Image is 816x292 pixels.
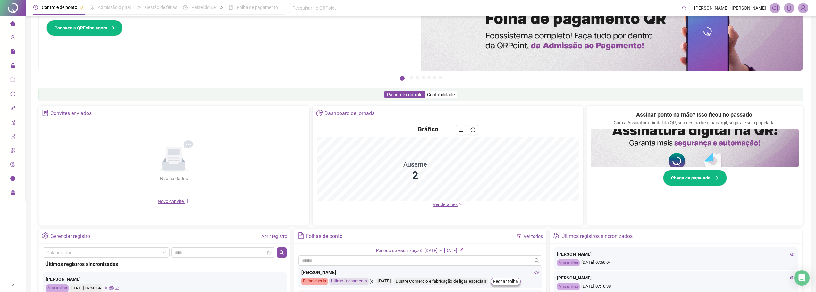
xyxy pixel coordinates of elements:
span: user-add [10,32,15,45]
span: send [370,278,374,285]
div: [PERSON_NAME] [557,251,795,258]
span: download [458,127,464,132]
p: Com a Assinatura Digital da QR, sua gestão fica mais ágil, segura e sem papelada. [614,119,776,126]
span: reload [470,127,475,132]
span: Novo convite [158,199,190,204]
span: dollar [10,159,15,172]
span: eye [790,276,795,280]
div: [PERSON_NAME] [301,269,539,276]
span: file [10,46,15,59]
span: filter [517,234,521,238]
span: Ver detalhes [433,202,458,207]
span: arrow-right [110,26,114,30]
button: Chega de papelada! [663,170,727,186]
div: Não há dados [144,175,203,182]
span: arrow-right [714,176,719,180]
span: Controle de ponto [42,5,77,10]
span: right [11,282,15,287]
div: Folha aberta [301,278,328,285]
span: Contabilidade [427,92,455,97]
button: Fechar folha [491,278,521,285]
span: file-text [298,232,304,239]
div: [PERSON_NAME] [557,274,795,281]
div: App online [557,259,580,267]
span: search [279,250,284,255]
span: edit [460,248,464,252]
div: App online [557,283,580,290]
span: Gestão de férias [145,5,177,10]
span: export [10,74,15,87]
span: sync [10,88,15,101]
span: notification [772,5,778,11]
img: 70268 [798,3,808,13]
span: Chega de papelada! [671,174,712,181]
span: dashboard [183,5,188,10]
div: Período de visualização: [376,247,422,254]
button: Conheça a QRFolha agora [46,20,122,36]
span: gift [10,187,15,200]
span: edit [115,286,119,290]
span: eye [790,252,795,256]
div: Open Intercom Messenger [794,270,810,286]
div: [DATE] [376,278,392,285]
span: Folha de pagamento [237,5,278,10]
button: 3 [416,76,419,79]
span: Admissão digital [98,5,131,10]
span: info-circle [10,173,15,186]
div: - [440,247,442,254]
span: home [10,18,15,31]
span: lock [10,60,15,73]
span: pie-chart [316,110,323,116]
span: clock-circle [33,5,38,10]
div: Convites enviados [50,108,92,119]
button: 7 [439,76,442,79]
div: Folhas de ponto [306,231,342,242]
span: setting [42,232,49,239]
button: 4 [422,76,425,79]
button: 6 [433,76,436,79]
h2: Assinar ponto na mão? Isso ficou no passado! [636,110,754,119]
span: Painel do DP [191,5,216,10]
div: Dashboard de jornada [324,108,375,119]
span: api [10,103,15,115]
div: Dustre Comercio e fabricação de ligas especiais [394,278,488,285]
div: Últimos registros sincronizados [45,260,284,268]
div: Gerenciar registro [50,231,90,242]
span: [PERSON_NAME] - [PERSON_NAME] [694,4,766,12]
div: [DATE] [444,247,457,254]
div: [DATE] [425,247,438,254]
span: solution [10,131,15,144]
div: Último fechamento [329,278,369,285]
span: Painel de controle [387,92,422,97]
span: plus [185,198,190,204]
span: solution [42,110,49,116]
span: pushpin [219,6,223,10]
a: Ver todos [524,234,543,239]
span: bell [786,5,792,11]
a: Abrir registro [261,234,287,239]
span: search [534,258,540,263]
button: 5 [427,76,431,79]
div: [PERSON_NAME] [46,276,283,283]
span: global [109,286,113,290]
span: team [553,232,560,239]
span: eye [103,286,107,290]
button: 1 [400,76,405,81]
span: file-done [89,5,94,10]
a: Ver detalhes down [433,202,463,207]
span: down [458,202,463,206]
span: book [229,5,233,10]
div: Últimos registros sincronizados [561,231,633,242]
span: pushpin [80,6,84,10]
span: eye [534,270,539,275]
span: sun [137,5,141,10]
span: qrcode [10,145,15,158]
button: 2 [410,76,413,79]
div: [DATE] 07:10:38 [557,283,795,290]
div: [DATE] 07:50:04 [557,259,795,267]
span: Fechar folha [493,278,518,285]
span: search [682,6,687,11]
img: banner%2F02c71560-61a6-44d4-94b9-c8ab97240462.png [591,129,799,167]
h4: Gráfico [417,125,438,134]
span: audit [10,117,15,129]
